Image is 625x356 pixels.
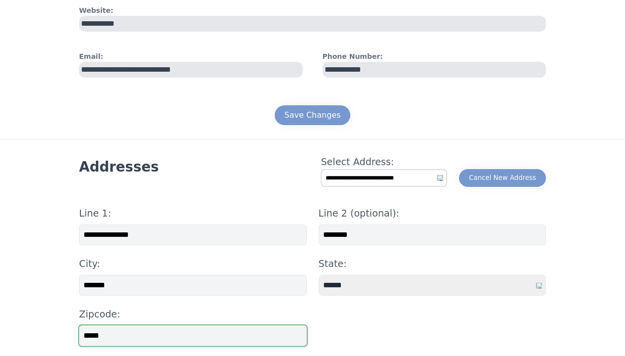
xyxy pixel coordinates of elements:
h4: Zipcode: [79,308,307,321]
h4: Line 1: [79,207,307,221]
h4: City: [79,257,307,271]
h4: State: [319,257,546,271]
button: Cancel New Address [459,169,546,187]
h4: Line 2 (optional): [319,207,546,221]
h4: Phone Number: [323,51,546,62]
h4: Email: [79,51,303,62]
div: Save Changes [285,109,341,121]
button: Save Changes [275,105,351,125]
h3: Addresses [79,158,159,176]
h4: Website: [79,5,546,16]
h4: Select Address: [321,155,447,169]
div: Cancel New Address [469,173,536,183]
